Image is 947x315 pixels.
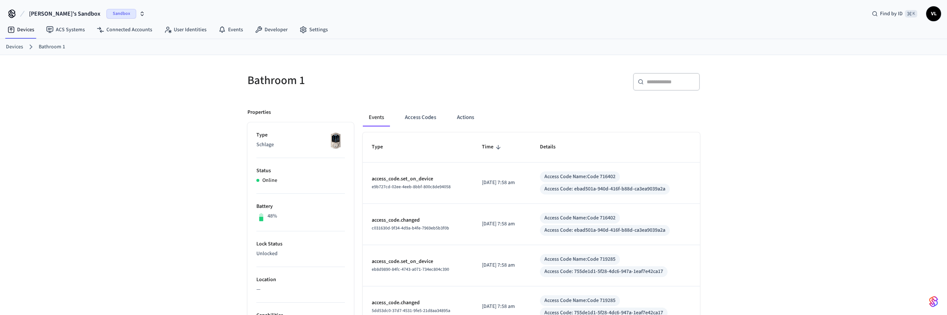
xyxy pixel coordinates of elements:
[212,23,249,36] a: Events
[363,109,390,126] button: Events
[451,109,480,126] button: Actions
[926,6,941,21] button: VL
[482,261,522,269] p: [DATE] 7:58 am
[91,23,158,36] a: Connected Accounts
[256,286,345,293] p: —
[544,214,615,222] div: Access Code Name: Code 716402
[399,109,442,126] button: Access Codes
[256,250,345,258] p: Unlocked
[372,299,464,307] p: access_code.changed
[256,141,345,149] p: Schlage
[249,23,294,36] a: Developer
[6,43,23,51] a: Devices
[40,23,91,36] a: ACS Systems
[544,268,663,276] div: Access Code: 755de1d1-5f28-4dc6-947a-1eaf7e42ca17
[372,266,449,273] span: eb8d9890-84fc-4743-a071-734ec804c390
[256,131,345,139] p: Type
[866,7,923,20] div: Find by ID⌘ K
[482,141,503,153] span: Time
[880,10,903,17] span: Find by ID
[256,167,345,175] p: Status
[372,184,451,190] span: e9b727cd-02ee-4eeb-8bbf-800c8de94058
[247,109,271,116] p: Properties
[540,141,565,153] span: Details
[544,185,665,193] div: Access Code: ebad501a-940d-416f-b88d-ca3ea9039a2a
[262,177,277,184] p: Online
[268,212,277,220] p: 48%
[363,109,700,126] div: ant example
[247,73,469,88] h5: Bathroom 1
[158,23,212,36] a: User Identities
[326,131,345,150] img: Schlage Sense Smart Deadbolt with Camelot Trim, Front
[294,23,334,36] a: Settings
[544,297,615,305] div: Access Code Name: Code 719285
[482,179,522,187] p: [DATE] 7:58 am
[482,303,522,311] p: [DATE] 7:58 am
[372,175,464,183] p: access_code.set_on_device
[544,255,615,263] div: Access Code Name: Code 719285
[29,9,100,18] span: [PERSON_NAME]'s Sandbox
[256,203,345,210] p: Battery
[927,7,940,20] span: VL
[39,43,65,51] a: Bathroom 1
[905,10,917,17] span: ⌘ K
[256,240,345,248] p: Lock Status
[544,173,615,181] div: Access Code Name: Code 716402
[372,216,464,224] p: access_code.changed
[106,9,136,19] span: Sandbox
[482,220,522,228] p: [DATE] 7:58 am
[372,258,464,266] p: access_code.set_on_device
[372,141,393,153] span: Type
[929,296,938,308] img: SeamLogoGradient.69752ec5.svg
[256,276,345,284] p: Location
[544,226,665,234] div: Access Code: ebad501a-940d-416f-b88d-ca3ea9039a2a
[372,225,449,231] span: c031630d-9f34-4d9a-b4fe-7969eb5b3f0b
[372,308,450,314] span: 5dd53dc0-37d7-4531-9fe5-21d8aa34895a
[1,23,40,36] a: Devices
